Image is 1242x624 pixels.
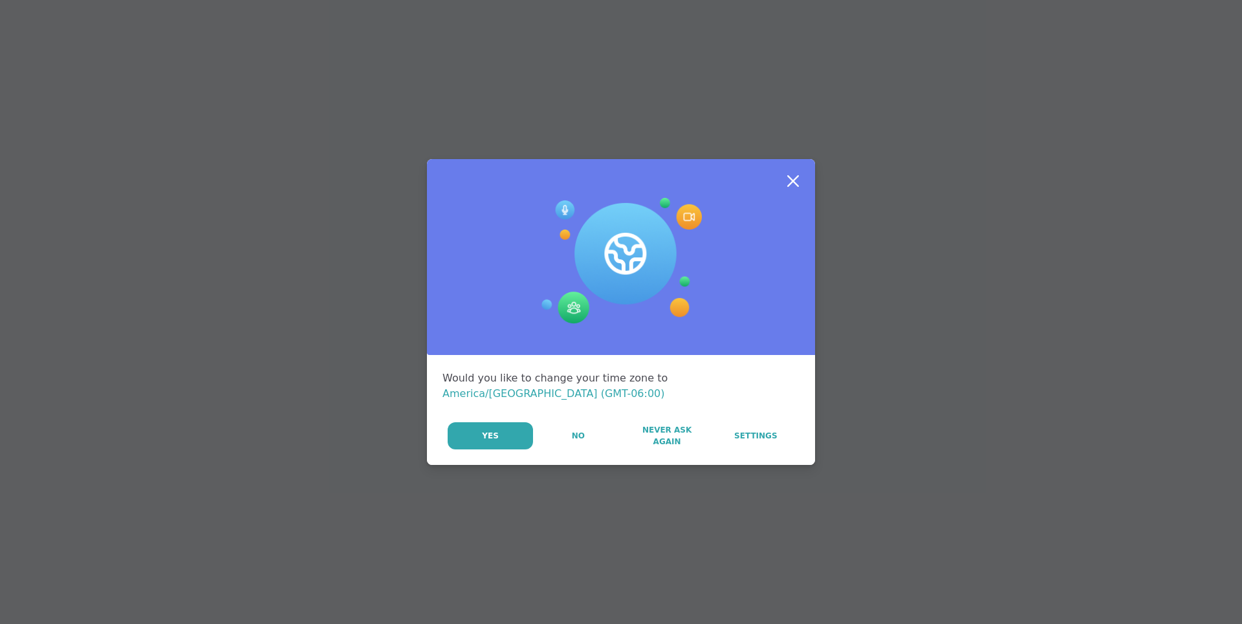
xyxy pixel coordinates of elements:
[572,430,585,442] span: No
[442,387,665,400] span: America/[GEOGRAPHIC_DATA] (GMT-06:00)
[623,422,710,449] button: Never Ask Again
[442,371,800,402] div: Would you like to change your time zone to
[482,430,499,442] span: Yes
[534,422,622,449] button: No
[629,424,704,447] span: Never Ask Again
[712,422,800,449] a: Settings
[734,430,778,442] span: Settings
[448,422,533,449] button: Yes
[540,198,702,325] img: Session Experience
